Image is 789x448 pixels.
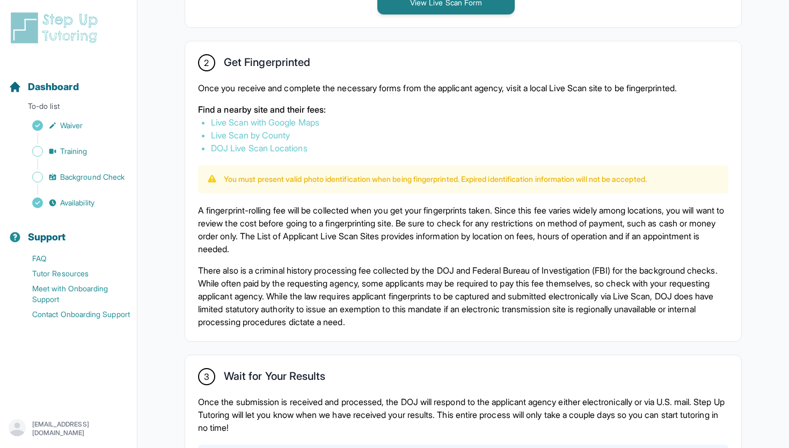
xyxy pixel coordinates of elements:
button: Dashboard [4,62,133,99]
a: DOJ Live Scan Locations [211,143,308,153]
span: Support [28,230,66,245]
a: Background Check [9,170,137,185]
p: Once you receive and complete the necessary forms from the applicant agency, visit a local Live S... [198,82,728,94]
a: FAQ [9,251,137,266]
h2: Wait for Your Results [224,370,325,387]
p: [EMAIL_ADDRESS][DOMAIN_NAME] [32,420,128,437]
a: Training [9,144,137,159]
span: 3 [204,370,209,383]
span: Waiver [60,120,83,131]
span: Dashboard [28,79,79,94]
p: To-do list [4,101,133,116]
img: logo [9,11,104,45]
a: Contact Onboarding Support [9,307,137,322]
span: Training [60,146,87,157]
span: Background Check [60,172,125,182]
p: Find a nearby site and their fees: [198,103,728,116]
a: Live Scan with Google Maps [211,117,319,128]
button: Support [4,212,133,249]
a: Waiver [9,118,137,133]
p: There also is a criminal history processing fee collected by the DOJ and Federal Bureau of Invest... [198,264,728,328]
span: Availability [60,197,94,208]
p: Once the submission is received and processed, the DOJ will respond to the applicant agency eithe... [198,395,728,434]
span: 2 [204,56,209,69]
a: Meet with Onboarding Support [9,281,137,307]
button: [EMAIL_ADDRESS][DOMAIN_NAME] [9,419,128,438]
a: Availability [9,195,137,210]
a: Live Scan by County [211,130,290,141]
h2: Get Fingerprinted [224,56,310,73]
p: You must present valid photo identification when being fingerprinted. Expired identification info... [224,174,647,185]
a: Dashboard [9,79,79,94]
a: Tutor Resources [9,266,137,281]
p: A fingerprint-rolling fee will be collected when you get your fingerprints taken. Since this fee ... [198,204,728,255]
